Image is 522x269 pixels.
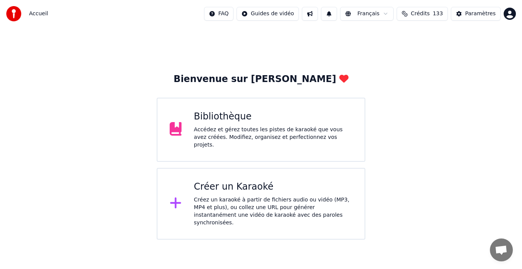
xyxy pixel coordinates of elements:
div: Bienvenue sur [PERSON_NAME] [173,73,348,85]
nav: breadcrumb [29,10,48,18]
button: Guides de vidéo [237,7,299,21]
span: Crédits [411,10,430,18]
div: Bibliothèque [194,111,352,123]
button: Paramètres [451,7,501,21]
div: Ouvrir le chat [490,238,513,261]
div: Créer un Karaoké [194,181,352,193]
div: Accédez et gérez toutes les pistes de karaoké que vous avez créées. Modifiez, organisez et perfec... [194,126,352,149]
div: Paramètres [465,10,496,18]
span: Accueil [29,10,48,18]
div: Créez un karaoké à partir de fichiers audio ou vidéo (MP3, MP4 et plus), ou collez une URL pour g... [194,196,352,227]
img: youka [6,6,21,21]
button: Crédits133 [397,7,448,21]
span: 133 [433,10,443,18]
button: FAQ [204,7,233,21]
